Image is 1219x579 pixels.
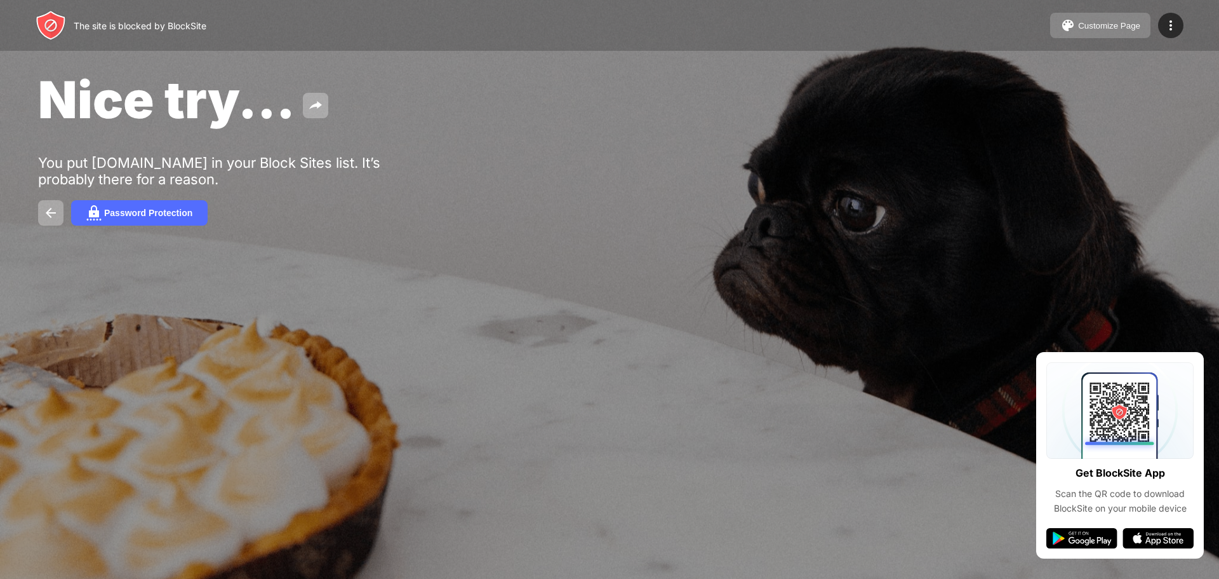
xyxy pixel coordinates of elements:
[43,205,58,221] img: back.svg
[1046,487,1194,515] div: Scan the QR code to download BlockSite on your mobile device
[1060,18,1076,33] img: pallet.svg
[1046,362,1194,459] img: qrcode.svg
[86,205,102,221] img: password.svg
[38,154,430,187] div: You put [DOMAIN_NAME] in your Block Sites list. It’s probably there for a reason.
[1050,13,1150,38] button: Customize Page
[308,98,323,113] img: share.svg
[74,20,206,31] div: The site is blocked by BlockSite
[38,69,295,130] span: Nice try...
[36,10,66,41] img: header-logo.svg
[71,200,208,226] button: Password Protection
[1076,464,1165,482] div: Get BlockSite App
[104,208,192,218] div: Password Protection
[1163,18,1178,33] img: menu-icon.svg
[1078,21,1140,31] div: Customize Page
[1122,528,1194,548] img: app-store.svg
[1046,528,1117,548] img: google-play.svg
